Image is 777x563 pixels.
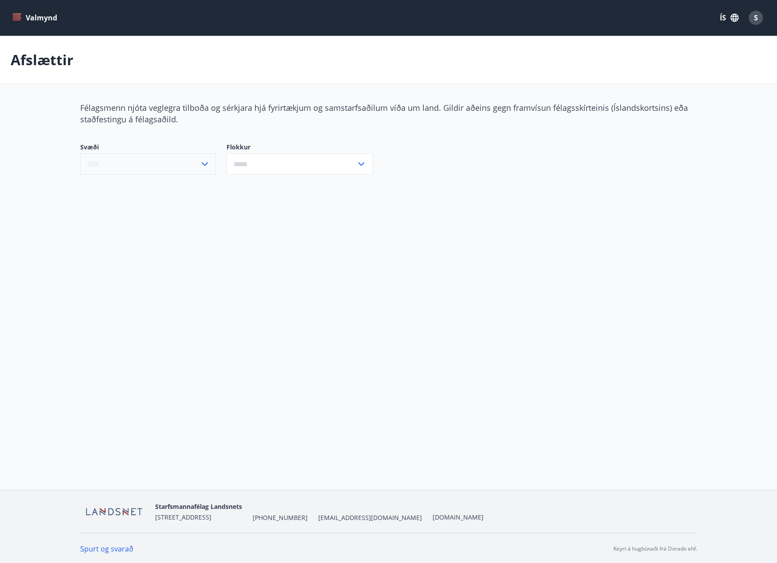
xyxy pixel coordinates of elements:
[80,102,688,125] span: Félagsmenn njóta veglegra tilboða og sérkjara hjá fyrirtækjum og samstarfsaðilum víða um land. Gi...
[11,10,61,26] button: menu
[155,502,242,511] span: Starfsmannafélag Landsnets
[80,153,216,175] button: Allt
[226,143,373,152] label: Flokkur
[433,513,484,521] a: [DOMAIN_NAME]
[253,513,308,522] span: [PHONE_NUMBER]
[80,544,133,554] a: Spurt og svarað
[715,10,743,26] button: ÍS
[613,545,697,553] p: Keyrt á hugbúnaði frá Dorado ehf.
[754,13,758,23] span: S
[155,513,211,521] span: [STREET_ADDRESS]
[80,502,148,521] img: F8tEiQha8Un3Ar3CAbbmu1gOVkZAt1bcWyF3CjFc.png
[88,159,98,169] span: Allt
[318,513,422,522] span: [EMAIL_ADDRESS][DOMAIN_NAME]
[11,50,74,70] p: Afslættir
[80,143,216,153] span: Svæði
[745,7,766,28] button: S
